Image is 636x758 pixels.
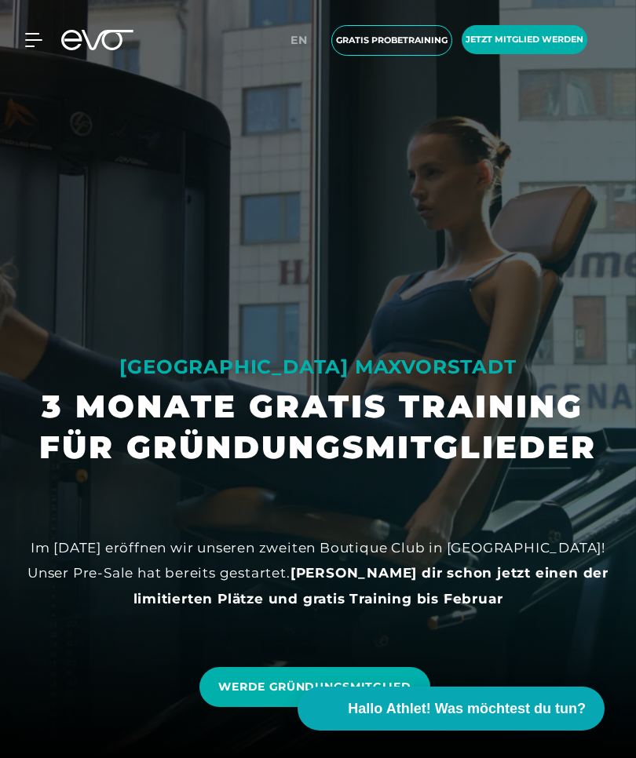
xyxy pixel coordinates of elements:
[457,25,592,56] a: Jetzt Mitglied werden
[199,667,429,707] a: WERDE GRÜNDUNGSMITGLIED
[466,33,583,46] span: Jetzt Mitglied werden
[298,687,605,731] button: Hallo Athlet! Was möchtest du tun?
[291,31,317,49] a: en
[133,565,609,606] strong: [PERSON_NAME] dir schon jetzt einen der limitierten Plätze und gratis Training bis Februar
[39,386,597,468] h1: 3 MONATE GRATIS TRAINING FÜR GRÜNDUNGSMITGLIEDER
[218,679,411,695] span: WERDE GRÜNDUNGSMITGLIED
[291,33,308,47] span: en
[327,25,457,56] a: Gratis Probetraining
[13,535,623,611] div: Im [DATE] eröffnen wir unseren zweiten Boutique Club in [GEOGRAPHIC_DATA]! Unser Pre-Sale hat ber...
[39,355,597,380] div: [GEOGRAPHIC_DATA] MAXVORSTADT
[348,698,586,720] span: Hallo Athlet! Was möchtest du tun?
[336,34,448,47] span: Gratis Probetraining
